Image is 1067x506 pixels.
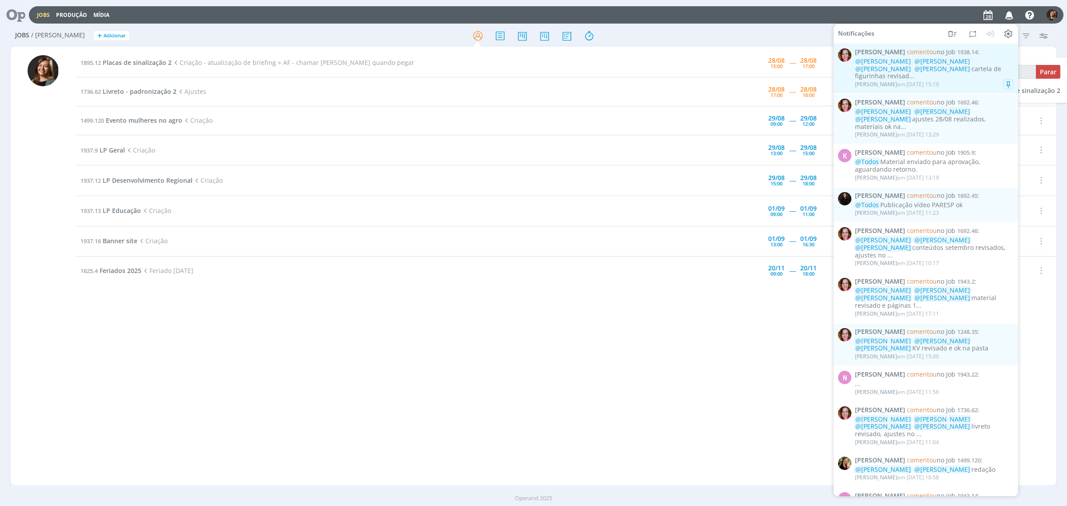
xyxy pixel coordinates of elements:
span: Ajustes [176,87,206,96]
a: 1499.120Evento mulheres no agro [80,116,182,124]
a: Jobs [37,11,50,19]
span: 1943.14 [957,491,978,499]
img: B [838,328,851,341]
div: 01/09 [768,205,785,212]
span: @[PERSON_NAME] [855,465,911,473]
button: +Adicionar [94,31,129,40]
span: Feriados 2025 [100,266,141,275]
div: 15:00 [770,181,782,186]
span: [PERSON_NAME] [855,173,897,181]
span: no Job [907,98,955,106]
span: : [855,371,1013,378]
span: [PERSON_NAME] [855,259,897,267]
span: 1937.13 [80,207,101,215]
span: : [855,192,1013,200]
span: 1736.62 [957,406,978,414]
span: @[PERSON_NAME] [915,107,970,116]
span: Parar [1040,68,1056,76]
span: comentou [907,370,937,378]
div: 18:00 [802,181,814,186]
button: L [1046,7,1058,23]
div: em [DATE] 10:17 [855,260,939,266]
div: K [838,149,851,162]
span: [PERSON_NAME] [855,48,905,56]
span: ----- [789,87,796,96]
span: 1943.22 [957,370,978,378]
span: comentou [907,327,937,335]
div: 18:00 [802,92,814,97]
span: @[PERSON_NAME] [855,286,911,294]
a: 1937.12LP Desenvolvimento Regional [80,176,193,185]
img: B [838,48,851,62]
span: 1937.9 [80,146,98,154]
div: 29/08 [768,115,785,121]
span: Feriado [DATE] [141,266,193,275]
span: @Todos [855,200,879,209]
div: 12:00 [802,121,814,126]
div: ajustes 28/08 realizados, materiais ok na... [855,108,1013,130]
img: C [838,457,851,470]
span: : [855,99,1013,106]
span: ----- [789,58,796,67]
a: 1937.16Banner site [80,237,137,245]
span: Criação [182,116,213,124]
div: Publicação vídeo PARESP ok [855,201,1013,209]
a: Mídia [93,11,109,19]
div: 16:30 [802,242,814,247]
div: conteúdos setembro revisados, ajustes no ... [855,237,1013,259]
span: [PERSON_NAME] [855,99,905,106]
a: Produção [56,11,87,19]
div: livreto revisado, ajustes no ... [855,415,1013,438]
span: Criação [193,176,223,185]
span: 1692.45 [957,192,978,200]
span: Criação [137,237,168,245]
span: [PERSON_NAME] [855,388,897,395]
span: ----- [789,116,796,124]
span: @[PERSON_NAME] [915,64,970,72]
div: 28/08 [800,57,817,64]
span: ----- [789,206,796,215]
span: no Job [907,226,955,235]
span: comentou [907,226,937,235]
span: comentou [907,491,937,499]
a: 1895.12Placas de sinalização 2 [80,58,172,67]
span: : [855,48,1013,56]
span: 1937.12 [80,177,101,185]
div: 15:00 [770,64,782,68]
div: 09:00 [770,271,782,276]
div: 29/08 [800,145,817,151]
span: / [PERSON_NAME] [31,32,85,39]
span: 1692.46 [957,98,978,106]
span: comentou [907,277,937,285]
span: @[PERSON_NAME] [915,414,970,423]
div: redação [855,466,1013,473]
span: [PERSON_NAME] [855,227,905,235]
div: 01/09 [768,236,785,242]
div: 28/08 [768,57,785,64]
img: S [838,192,851,205]
span: Criação [125,146,155,154]
div: 28/08 [768,86,785,92]
div: em [DATE] 11:04 [855,439,939,445]
span: 1938.14 [957,48,978,56]
span: [PERSON_NAME] [855,149,905,157]
div: 20/11 [800,265,817,271]
span: 1943.2 [957,277,975,285]
div: em [DATE] 13:29 [855,132,939,138]
div: 29/08 [800,115,817,121]
div: 28/08 [800,86,817,92]
span: Jobs [15,32,29,39]
span: [PERSON_NAME] [855,406,905,414]
div: 20/11 [768,265,785,271]
span: ----- [789,176,796,185]
span: @[PERSON_NAME] [915,236,970,244]
span: comentou [907,98,937,106]
span: 1499.120 [80,116,104,124]
img: B [838,406,851,419]
div: em [DATE] 11:56 [855,389,939,395]
span: Banner site [103,237,137,245]
div: ... [855,380,1013,388]
div: N [838,371,851,384]
span: [PERSON_NAME] [855,192,905,200]
span: 1248.35 [957,327,978,335]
